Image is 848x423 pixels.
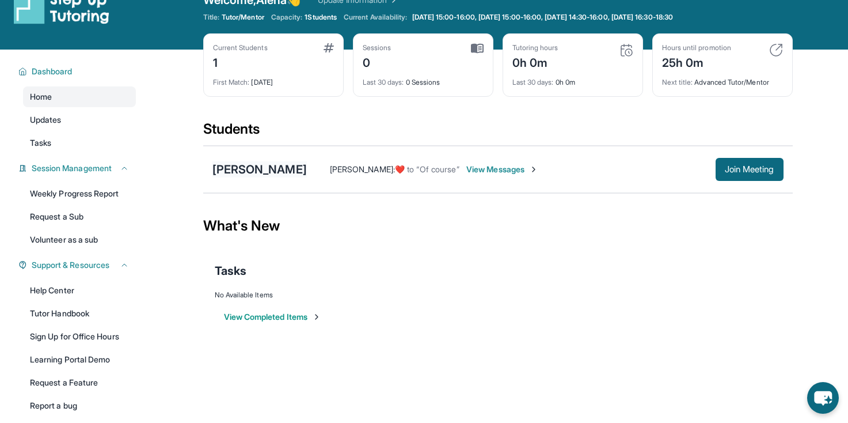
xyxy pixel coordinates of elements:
[363,43,391,52] div: Sessions
[324,43,334,52] img: card
[662,78,693,86] span: Next title :
[30,114,62,126] span: Updates
[23,303,136,324] a: Tutor Handbook
[32,163,112,174] span: Session Management
[203,201,793,251] div: What's New
[529,165,538,174] img: Chevron-Right
[410,13,675,22] a: [DATE] 15:00-16:00, [DATE] 15:00-16:00, [DATE] 14:30-16:00, [DATE] 16:30-18:30
[32,66,73,77] span: Dashboard
[769,43,783,57] img: card
[619,43,633,57] img: card
[23,372,136,393] a: Request a Feature
[203,13,219,22] span: Title:
[395,164,459,174] span: ​❤️​ to “ Of course ”
[27,163,129,174] button: Session Management
[344,13,407,22] span: Current Availability:
[662,71,783,87] div: Advanced Tutor/Mentor
[23,183,136,204] a: Weekly Progress Report
[27,66,129,77] button: Dashboard
[363,52,391,71] div: 0
[512,78,554,86] span: Last 30 days :
[807,382,839,414] button: chat-button
[215,263,246,279] span: Tasks
[330,164,395,174] span: [PERSON_NAME] :
[23,109,136,130] a: Updates
[213,78,250,86] span: First Match :
[222,13,264,22] span: Tutor/Mentor
[412,13,673,22] span: [DATE] 15:00-16:00, [DATE] 15:00-16:00, [DATE] 14:30-16:00, [DATE] 16:30-18:30
[466,164,538,175] span: View Messages
[224,311,321,323] button: View Completed Items
[725,166,774,173] span: Join Meeting
[23,395,136,416] a: Report a bug
[213,71,334,87] div: [DATE]
[662,43,731,52] div: Hours until promotion
[662,52,731,71] div: 25h 0m
[23,133,136,153] a: Tasks
[23,229,136,250] a: Volunteer as a sub
[23,280,136,301] a: Help Center
[203,120,793,145] div: Students
[213,52,268,71] div: 1
[23,349,136,370] a: Learning Portal Demo
[32,259,109,271] span: Support & Resources
[213,43,268,52] div: Current Students
[471,43,484,54] img: card
[512,71,633,87] div: 0h 0m
[215,290,781,300] div: No Available Items
[363,78,404,86] span: Last 30 days :
[23,206,136,227] a: Request a Sub
[716,158,784,181] button: Join Meeting
[512,43,558,52] div: Tutoring hours
[212,161,307,177] div: [PERSON_NAME]
[363,71,484,87] div: 0 Sessions
[512,52,558,71] div: 0h 0m
[27,259,129,271] button: Support & Resources
[271,13,303,22] span: Capacity:
[23,326,136,347] a: Sign Up for Office Hours
[23,86,136,107] a: Home
[305,13,337,22] span: 1 Students
[30,137,51,149] span: Tasks
[30,91,52,103] span: Home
